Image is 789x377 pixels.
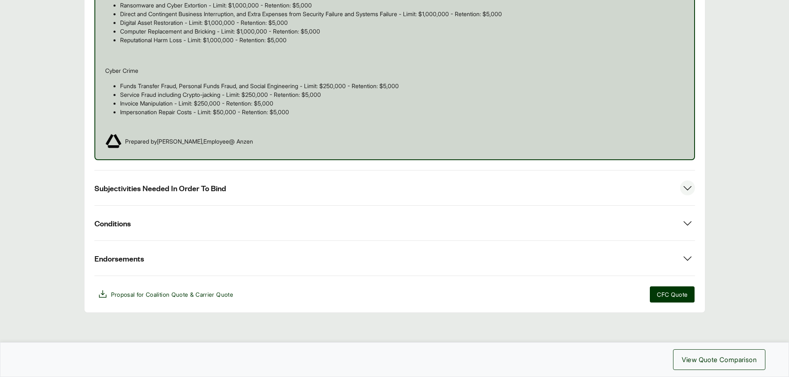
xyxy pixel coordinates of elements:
[111,290,233,299] span: Proposal for
[94,183,226,193] span: Subjectivities Needed In Order To Bind
[120,36,684,44] p: Reputational Harm Loss - Limit: $1,000,000 - Retention: $5,000
[105,66,684,75] p: Cyber Crime
[682,355,757,365] span: View Quote Comparison
[657,290,688,299] span: CFC Quote
[650,286,695,303] button: CFC Quote
[120,1,684,10] p: Ransomware and Cyber Extortion - Limit: $1,000,000 - Retention: $5,000
[120,27,684,36] p: Computer Replacement and Bricking - Limit: $1,000,000 - Retention: $5,000
[120,108,684,116] p: Impersonation Repair Costs - Limit: $50,000 - Retention: $5,000
[673,349,765,370] button: View Quote Comparison
[120,82,684,90] p: Funds Transfer Fraud, Personal Funds Fraud, and Social Engineering - Limit: $250,000 - Retention:...
[94,253,144,264] span: Endorsements
[146,291,188,298] span: Coalition Quote
[120,10,684,18] p: Direct and Contingent Business Interruption, and Extra Expenses from Security Failure and Systems...
[94,218,131,228] span: Conditions
[120,90,684,99] p: Service Fraud including Crypto-jacking - Limit: $250,000 - Retention: $5,000
[125,137,253,146] span: Prepared by [PERSON_NAME] , Employee @ Anzen
[94,206,695,240] button: Conditions
[120,18,684,27] p: Digital Asset Restoration - Limit: $1,000,000 - Retention: $5,000
[94,241,695,276] button: Endorsements
[94,286,236,303] button: Proposal for Coalition Quote & Carrier Quote
[94,170,695,205] button: Subjectivities Needed In Order To Bind
[190,291,233,298] span: & Carrier Quote
[120,99,684,108] p: Invoice Manipulation - Limit: $250,000 - Retention: $5,000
